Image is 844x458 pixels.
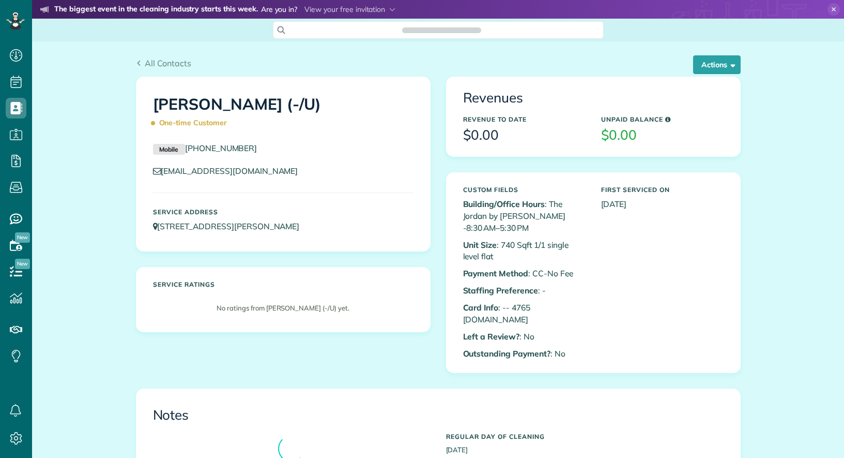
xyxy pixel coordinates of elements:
b: Building/Office Hours [463,199,545,209]
a: Mobile[PHONE_NUMBER] [153,143,257,153]
span: New [15,259,30,269]
p: [DATE] [601,198,724,210]
div: [DATE] [438,428,731,455]
b: Staffing Preference [463,285,538,296]
b: Payment Method [463,268,528,278]
span: Are you in? [261,4,298,16]
p: : 740 Sqft 1/1 single level flat [463,239,586,263]
span: All Contacts [145,58,191,68]
a: [EMAIL_ADDRESS][DOMAIN_NAME] [153,166,308,176]
b: Card Info [463,302,499,313]
a: [STREET_ADDRESS][PERSON_NAME] [153,221,310,231]
h3: $0.00 [601,128,724,143]
p: : The Jordan by [PERSON_NAME] -8:30 AM–5:30 PM [463,198,586,234]
b: Outstanding Payment? [463,348,550,359]
h5: Service Address [153,209,413,215]
b: Unit Size [463,240,497,250]
p: : -- 4765 [DOMAIN_NAME] [463,302,586,326]
span: One-time Customer [153,114,232,132]
h3: Revenues [463,91,724,106]
span: New [15,232,30,243]
h1: [PERSON_NAME] (-/U) [153,96,413,132]
a: All Contacts [136,57,192,69]
h5: Unpaid Balance [601,116,724,123]
p: : - [463,285,586,297]
h3: Notes [153,408,724,423]
p: : No [463,348,586,360]
span: Search ZenMaid… [412,25,471,35]
p: No ratings from [PERSON_NAME] (-/U) yet. [158,303,408,313]
h3: $0.00 [463,128,586,143]
h5: Custom Fields [463,186,586,193]
p: : CC-No Fee [463,268,586,279]
h5: First Serviced On [601,186,724,193]
h5: Revenue to Date [463,116,586,123]
strong: The biggest event in the cleaning industry starts this week. [54,4,258,16]
h5: Regular day of cleaning [446,433,724,440]
button: Actions [693,55,741,74]
b: Left a Review? [463,331,519,342]
p: : No [463,331,586,343]
small: Mobile [153,144,185,155]
li: The world’s leading virtual event for cleaning business owners. [40,18,454,31]
h5: Service ratings [153,281,413,288]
